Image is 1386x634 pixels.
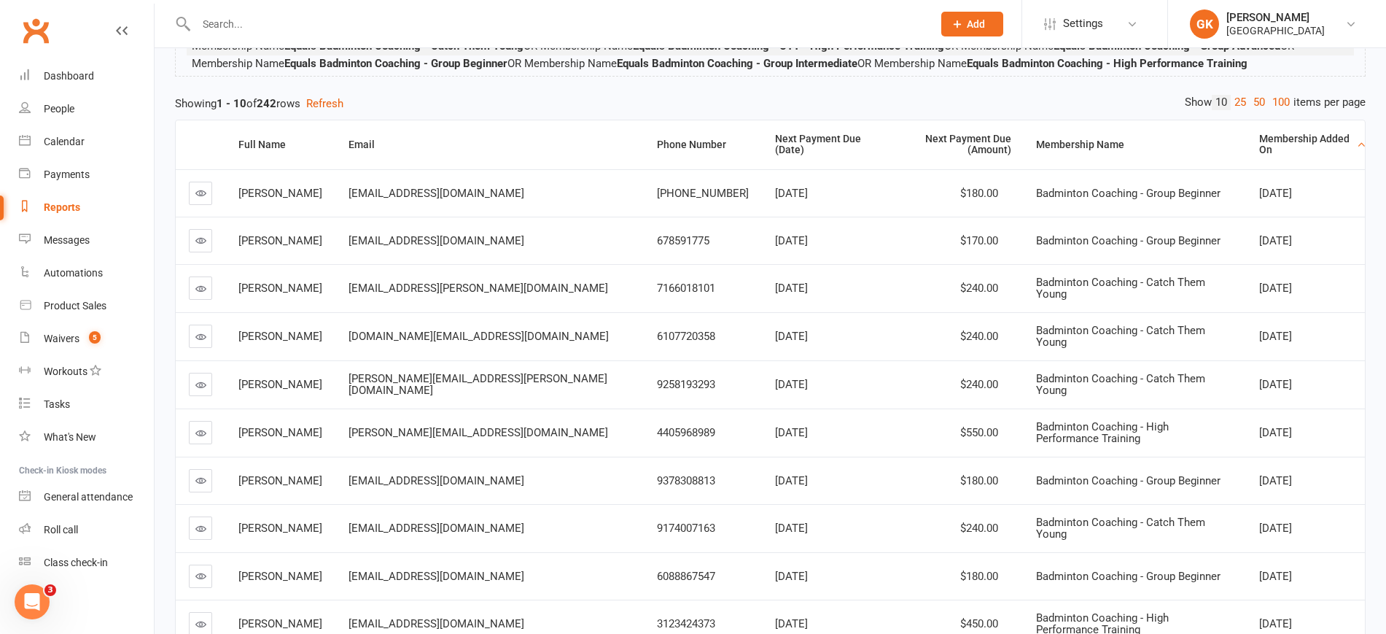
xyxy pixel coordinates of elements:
div: Automations [44,267,103,279]
div: Messages [44,234,90,246]
button: Refresh [306,95,343,112]
span: Settings [1063,7,1103,40]
div: Show items per page [1185,95,1366,110]
div: Membership Added On [1259,134,1353,156]
span: [DATE] [775,617,808,630]
div: Tasks [44,398,70,410]
strong: Equals Badminton Coaching - Group Beginner [284,57,507,70]
a: What's New [19,421,154,454]
div: [PERSON_NAME] [1226,11,1325,24]
span: $180.00 [960,474,998,487]
strong: Equals Badminton Coaching - High Performance Training [967,57,1247,70]
span: 9258193293 [657,378,715,391]
span: 678591775 [657,234,709,247]
span: [EMAIL_ADDRESS][DOMAIN_NAME] [349,474,524,487]
a: Tasks [19,388,154,421]
span: Add [967,18,985,30]
span: [PERSON_NAME] [238,234,322,247]
span: Badminton Coaching - Group Beginner [1036,474,1220,487]
a: Class kiosk mode [19,546,154,579]
span: $180.00 [960,187,998,200]
span: [DATE] [775,426,808,439]
div: Full Name [238,139,324,150]
span: 6088867547 [657,570,715,583]
div: Payments [44,169,90,180]
span: [PERSON_NAME] [238,426,322,439]
span: 5 [89,331,101,344]
span: [EMAIL_ADDRESS][DOMAIN_NAME] [349,570,524,583]
span: [PERSON_NAME] [238,330,322,343]
span: $240.00 [960,522,998,535]
span: [DATE] [775,570,808,583]
span: Badminton Coaching - Group Beginner [1036,234,1220,247]
a: Messages [19,224,154,257]
a: Product Sales [19,290,154,322]
span: 9174007163 [657,522,715,535]
span: [PERSON_NAME] [238,187,322,200]
span: [EMAIL_ADDRESS][PERSON_NAME][DOMAIN_NAME] [349,282,608,295]
div: What's New [44,431,96,443]
div: Email [349,139,632,150]
div: Class check-in [44,557,108,568]
span: [DATE] [1259,187,1292,200]
a: 50 [1250,95,1269,110]
span: [PERSON_NAME][EMAIL_ADDRESS][DOMAIN_NAME] [349,426,608,439]
a: Dashboard [19,60,154,93]
span: [DATE] [1259,234,1292,247]
strong: 1 - 10 [217,97,246,110]
span: [DOMAIN_NAME][EMAIL_ADDRESS][DOMAIN_NAME] [349,330,609,343]
span: [PERSON_NAME] [238,570,322,583]
span: [DATE] [1259,426,1292,439]
span: Badminton Coaching - Catch Them Young [1036,276,1205,301]
span: [DATE] [775,330,808,343]
span: [PERSON_NAME][EMAIL_ADDRESS][PERSON_NAME][DOMAIN_NAME] [349,372,607,398]
span: $240.00 [960,282,998,295]
strong: Equals Badminton Coaching - Group Intermediate [617,57,857,70]
div: Phone Number [657,139,750,150]
span: $180.00 [960,570,998,583]
span: $240.00 [960,330,998,343]
span: Badminton Coaching - Catch Them Young [1036,516,1205,541]
span: 3 [44,584,56,596]
span: [DATE] [1259,282,1292,295]
span: [DATE] [775,234,808,247]
span: [DATE] [775,378,808,391]
span: [EMAIL_ADDRESS][DOMAIN_NAME] [349,617,524,630]
input: Search... [192,14,922,34]
span: [PERSON_NAME] [238,282,322,295]
span: [PERSON_NAME] [238,378,322,391]
span: [DATE] [1259,474,1292,487]
a: Payments [19,158,154,191]
span: [DATE] [1259,570,1292,583]
span: [EMAIL_ADDRESS][DOMAIN_NAME] [349,522,524,535]
span: 9378308813 [657,474,715,487]
span: [EMAIL_ADDRESS][DOMAIN_NAME] [349,187,524,200]
span: 4405968989 [657,426,715,439]
span: $450.00 [960,617,998,630]
span: Badminton Coaching - Catch Them Young [1036,372,1205,398]
a: Waivers 5 [19,322,154,355]
span: [DATE] [775,187,808,200]
div: Reports [44,201,80,213]
a: General attendance kiosk mode [19,481,154,514]
div: Next Payment Due (Amount) [899,134,1011,156]
span: [PERSON_NAME] [238,617,322,630]
span: 3123424373 [657,617,715,630]
div: GK [1190,9,1219,39]
span: [EMAIL_ADDRESS][DOMAIN_NAME] [349,234,524,247]
span: Badminton Coaching - Group Beginner [1036,187,1220,200]
div: People [44,103,74,115]
a: 10 [1212,95,1231,110]
a: 25 [1231,95,1250,110]
span: [DATE] [1259,522,1292,535]
strong: 242 [257,97,276,110]
span: OR Membership Name [857,57,1247,70]
span: [PERSON_NAME] [238,522,322,535]
span: [PERSON_NAME] [238,474,322,487]
span: $170.00 [960,234,998,247]
span: 7166018101 [657,282,715,295]
a: 100 [1269,95,1293,110]
div: Membership Name [1036,139,1234,150]
div: Showing of rows [175,95,1366,112]
a: Calendar [19,125,154,158]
